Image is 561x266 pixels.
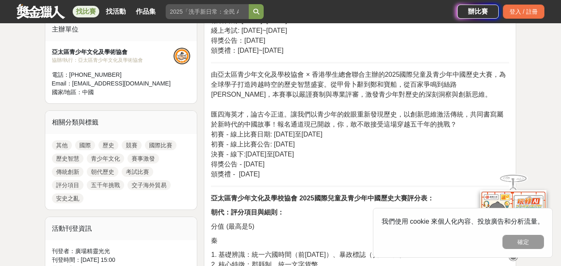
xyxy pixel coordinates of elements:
div: 亞太區青少年文化及學術協會 [52,48,174,56]
a: 朝代歷史 [87,167,118,177]
a: 賽事激發 [127,154,159,164]
a: 安史之亂 [52,193,83,203]
span: 匯四海英才，論古今正道。讓我們以青少年的銳眼重新發現歷史，以創新思維激活傳統，共同書寫屬於新時代的中國故事！報名通道現已開啟，你，敢不敢接受這場穿越五千年的挑戰？ [211,111,503,128]
div: 相關分類與標籤 [45,111,197,134]
span: 1. 基礎辨識：統一六國時間（前[DATE]）、暴政標誌（焚書坑儒） [211,251,405,258]
a: 評分項目 [52,180,83,190]
span: 報名日期: [DATE]~[DATE] [211,17,287,24]
a: 國際比賽 [145,140,176,150]
div: 登入 / 註冊 [503,5,544,19]
img: d2146d9a-e6f6-4337-9592-8cefde37ba6b.png [480,190,546,245]
span: 得獎公告：[DATE] [211,37,265,44]
a: 歷史智慧 [52,154,83,164]
a: 考試比賽 [122,167,153,177]
span: 我們使用 cookie 來個人化內容、投放廣告和分析流量。 [382,218,544,225]
strong: 亞太區青少年文化及學校協會 2025國際兒童及青少年中國歷史大賽評分表： [211,195,434,202]
a: 競賽 [122,140,142,150]
a: 辦比賽 [457,5,499,19]
span: 得獎公告 - [DATE] [211,161,265,168]
div: 電話： [PHONE_NUMBER] [52,71,174,79]
span: 初賽 - 線上比賽日期: [DATE]至[DATE] [211,131,322,138]
a: 國際 [75,140,95,150]
span: 綫上考試: [DATE]~[DATE] [211,27,287,34]
span: 國家/地區： [52,89,83,95]
div: 刊登時間： [DATE] 15:00 [52,256,191,264]
div: 主辦單位 [45,18,197,41]
a: 交子海外貿易 [127,180,171,190]
div: Email： [EMAIL_ADDRESS][DOMAIN_NAME] [52,79,174,88]
span: 決賽 - 線下:[DATE]至[DATE] [211,151,294,158]
a: 傳統創新 [52,167,83,177]
span: 秦 [211,237,218,244]
a: 找比賽 [73,6,99,17]
strong: 朝代：評分項目與細則： [211,209,284,216]
a: 其他 [52,140,72,150]
div: 刊登者： 廣場精靈光光 [52,247,191,256]
div: 協辦/執行： 亞太區青少年文化及學術協會 [52,56,174,64]
a: 歷史 [98,140,118,150]
a: 作品集 [132,6,159,17]
span: 中國 [82,89,94,95]
a: 青少年文化 [87,154,124,164]
span: 頒獎禮 - [DATE] [211,171,260,178]
button: 確定 [502,235,544,249]
input: 2025「洗手新日常：全民 ALL IN」洗手歌全台徵選 [166,4,249,19]
span: 分值 (最高是5) [211,223,254,230]
span: 由亞太區青少年文化及學校協會 × 香港學生總會聯合主辦的2025國際兒童及青少年中國歷史大賽，為全球學子打造跨越時空的歷史智慧盛宴。從甲骨卜辭到鄭和寶船，從百家爭鳴到絲路[PERSON_NAME... [211,71,506,98]
span: 初賽 - 線上比賽公告: [DATE] [211,141,294,148]
a: 找活動 [103,6,129,17]
a: 五千年挑戰 [87,180,124,190]
div: 活動刊登資訊 [45,217,197,240]
span: 頒獎禮：[DATE]~[DATE] [211,47,283,54]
